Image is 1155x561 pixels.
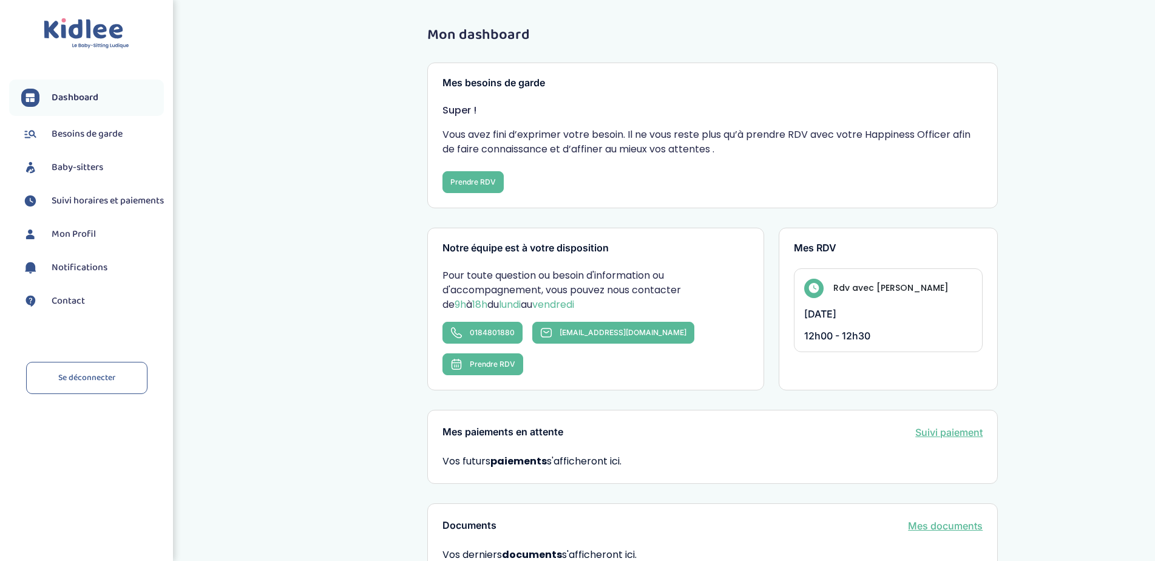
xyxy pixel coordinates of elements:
img: babysitters.svg [21,158,39,177]
span: Contact [52,294,85,308]
p: [DATE] [804,308,973,320]
img: dashboard.svg [21,89,39,107]
a: Mes documents [908,518,983,533]
a: [EMAIL_ADDRESS][DOMAIN_NAME] [532,322,694,344]
h4: Rdv avec [PERSON_NAME] [833,282,949,294]
span: 18h [472,297,487,311]
a: Suivi paiement [915,425,983,440]
span: Besoins de garde [52,127,123,141]
h3: Mes paiements en attente [442,427,563,438]
span: Vos futurs s'afficheront ici. [442,454,622,468]
p: Pour toute question ou besoin d'information ou d'accompagnement, vous pouvez nous contacter de à ... [442,268,748,312]
strong: paiements [490,454,547,468]
button: Prendre RDV [442,353,523,375]
a: Contact [21,292,164,310]
span: vendredi [532,297,574,311]
a: Mon Profil [21,225,164,243]
p: 12h00 - 12h30 [804,330,973,342]
h3: Documents [442,520,496,531]
a: Se déconnecter [26,362,147,394]
h3: Mes RDV [794,243,983,254]
a: Notifications [21,259,164,277]
h1: Mon dashboard [427,27,998,43]
span: Notifications [52,260,107,275]
span: Prendre RDV [470,359,515,369]
span: Baby-sitters [52,160,103,175]
p: Vous avez fini d’exprimer votre besoin. Il ne vous reste plus qu’à prendre RDV avec votre Happine... [442,127,983,157]
h3: Notre équipe est à votre disposition [442,243,748,254]
a: Besoins de garde [21,125,164,143]
button: Prendre RDV [442,171,504,193]
img: suivihoraire.svg [21,192,39,210]
p: Super ! [442,103,983,118]
span: lundi [499,297,521,311]
a: Suivi horaires et paiements [21,192,164,210]
span: Suivi horaires et paiements [52,194,164,208]
span: Mon Profil [52,227,96,242]
a: 0184801880 [442,322,523,344]
h3: Mes besoins de garde [442,78,983,89]
img: logo.svg [44,18,129,49]
a: Baby-sitters [21,158,164,177]
span: [EMAIL_ADDRESS][DOMAIN_NAME] [560,328,686,337]
img: contact.svg [21,292,39,310]
span: 0184801880 [470,328,515,337]
a: Dashboard [21,89,164,107]
img: besoin.svg [21,125,39,143]
img: notification.svg [21,259,39,277]
img: profil.svg [21,225,39,243]
span: 9h [455,297,466,311]
span: Dashboard [52,90,98,105]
